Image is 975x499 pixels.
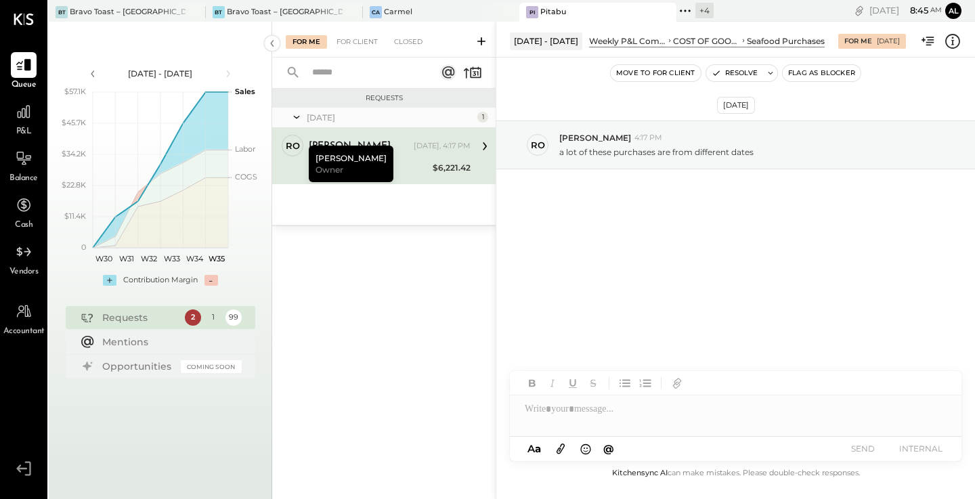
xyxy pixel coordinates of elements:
button: Move to for client [611,65,701,81]
div: 2 [185,309,201,326]
div: + 4 [695,3,714,18]
button: Add URL [668,374,686,392]
span: Owner [316,164,343,175]
div: Pi [526,6,538,18]
a: Balance [1,146,47,185]
div: + [103,275,116,286]
button: Resolve [706,65,763,81]
div: Requests [279,93,489,103]
button: Bold [523,374,541,392]
p: a lot of these purchases are from different dates [559,146,754,158]
div: [DATE] [307,112,474,123]
span: P&L [16,126,32,138]
div: Requests [102,311,178,324]
div: [DATE] - [DATE] [103,68,218,79]
div: [DATE] [717,97,755,114]
a: Queue [1,52,47,91]
div: [PERSON_NAME] [309,146,393,182]
text: W33 [163,254,179,263]
span: Accountant [3,326,45,338]
div: For Client [330,35,385,49]
div: copy link [852,3,866,18]
text: $11.4K [64,211,86,221]
span: Queue [12,79,37,91]
div: ro [531,139,545,152]
div: [DATE], 4:17 PM [414,141,471,152]
div: Coming Soon [181,360,242,373]
button: SEND [836,439,890,458]
a: Accountant [1,299,47,338]
span: 4:17 PM [634,133,662,144]
div: Carmel [384,7,412,18]
text: Labor [235,144,255,154]
a: Vendors [1,239,47,278]
text: W31 [119,254,134,263]
div: Closed [387,35,429,49]
text: $57.1K [64,87,86,96]
button: Aa [523,441,545,456]
div: [DATE] - [DATE] [510,32,582,49]
div: $6,221.42 [433,161,471,175]
text: $34.2K [62,149,86,158]
button: Flag as Blocker [783,65,861,81]
div: Weekly P&L Comparison [589,35,666,47]
div: 1 [477,112,488,123]
div: [PERSON_NAME] [309,139,391,153]
button: Strikethrough [584,374,602,392]
text: $45.7K [62,118,86,127]
text: W32 [141,254,157,263]
div: COST OF GOODS SOLD (COGS) [673,35,740,47]
div: Contribution Margin [123,275,198,286]
div: For Me [286,35,327,49]
div: Bravo Toast – [GEOGRAPHIC_DATA] [70,7,186,18]
div: Mentions [102,335,235,349]
div: 1 [205,309,221,326]
text: W35 [209,254,225,263]
div: 99 [225,309,242,326]
div: BT [213,6,225,18]
div: ro [286,139,300,152]
text: W30 [95,254,112,263]
span: @ [603,442,614,455]
span: Balance [9,173,38,185]
button: Underline [564,374,582,392]
span: Vendors [9,266,39,278]
button: Ordered List [636,374,654,392]
div: - [204,275,218,286]
span: a [535,442,541,455]
button: Al [945,3,961,19]
span: [PERSON_NAME] [559,132,631,144]
text: Sales [235,87,255,96]
div: BT [56,6,68,18]
span: Cash [15,219,32,232]
div: For Me [844,37,872,46]
a: Cash [1,192,47,232]
text: COGS [235,172,257,181]
span: am [930,5,942,15]
div: Pitabu [540,7,566,18]
text: $22.8K [62,180,86,190]
span: 8 : 45 [901,4,928,17]
div: [DATE] [877,37,900,46]
text: W34 [186,254,203,263]
div: Opportunities [102,360,174,373]
button: Unordered List [616,374,634,392]
div: Seafood Purchases [747,35,825,47]
a: P&L [1,99,47,138]
div: [DATE] [869,4,942,17]
button: Italic [544,374,561,392]
div: Bravo Toast – [GEOGRAPHIC_DATA] [227,7,343,18]
button: INTERNAL [894,439,948,458]
div: Ca [370,6,382,18]
text: 0 [81,242,86,252]
button: @ [599,440,618,457]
